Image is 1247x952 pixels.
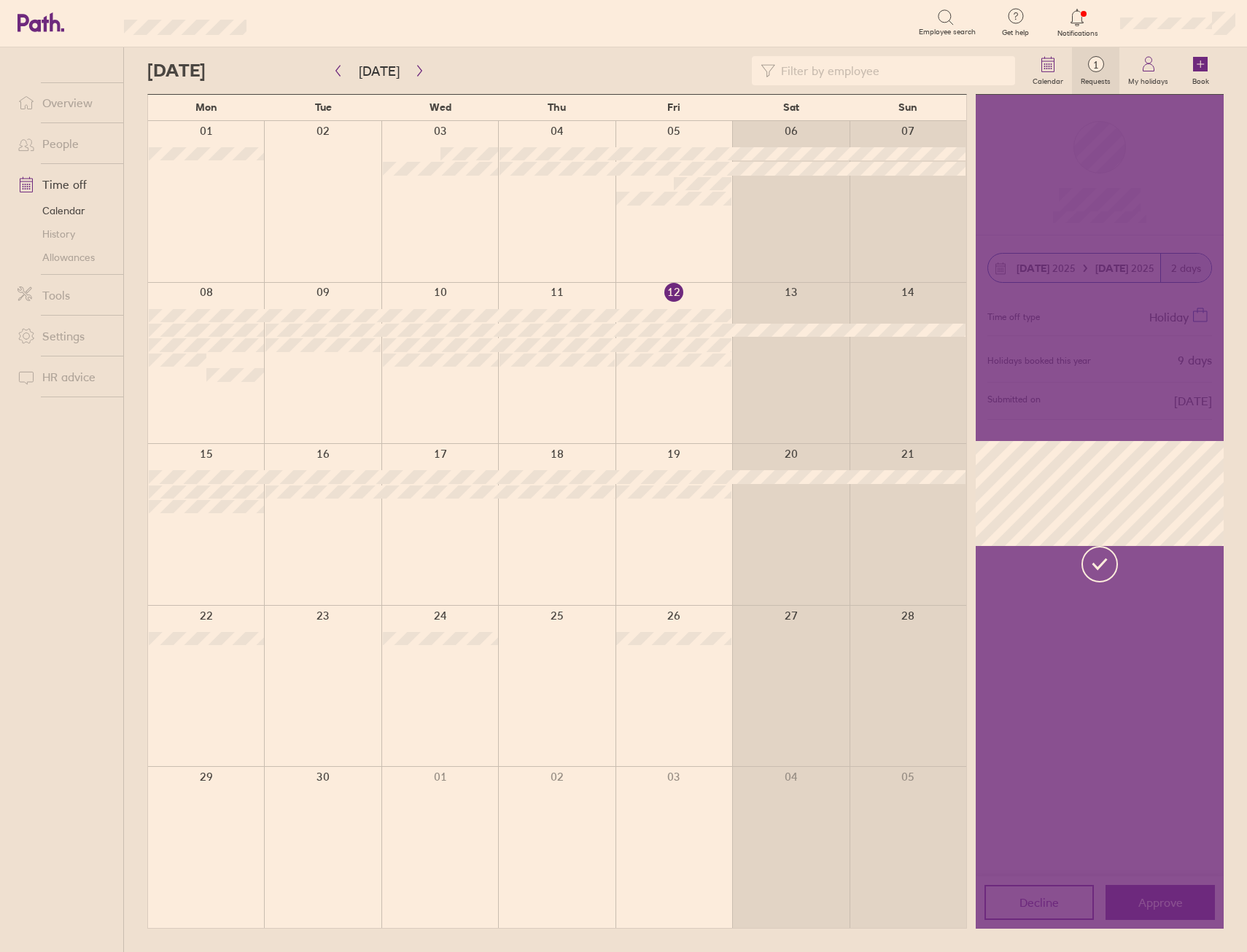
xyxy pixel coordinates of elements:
input: Filter by employee [775,57,1006,85]
span: Sun [898,101,917,113]
a: Tools [6,281,123,310]
span: Mon [195,101,217,113]
span: 1 [1072,59,1119,71]
a: People [6,129,123,158]
a: Calendar [1024,47,1072,94]
button: [DATE] [347,59,411,83]
a: Allowances [6,246,123,269]
a: Time off [6,170,123,199]
span: Sat [783,101,799,113]
span: Fri [667,101,680,113]
a: 1Requests [1072,47,1119,94]
a: Settings [6,321,123,351]
span: Notifications [1054,29,1101,38]
a: History [6,222,123,246]
span: Get help [992,28,1039,37]
a: My holidays [1119,47,1177,94]
a: HR advice [6,362,123,391]
span: Employee search [919,28,976,36]
a: Notifications [1054,7,1101,38]
a: Overview [6,88,123,117]
label: Requests [1072,73,1119,86]
span: Wed [430,101,451,113]
a: Calendar [6,199,123,222]
label: My holidays [1119,73,1177,86]
div: Search [286,15,323,28]
label: Book [1184,73,1218,86]
a: Book [1177,47,1224,94]
span: Thu [548,101,566,113]
span: Tue [315,101,332,113]
label: Calendar [1024,73,1072,86]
